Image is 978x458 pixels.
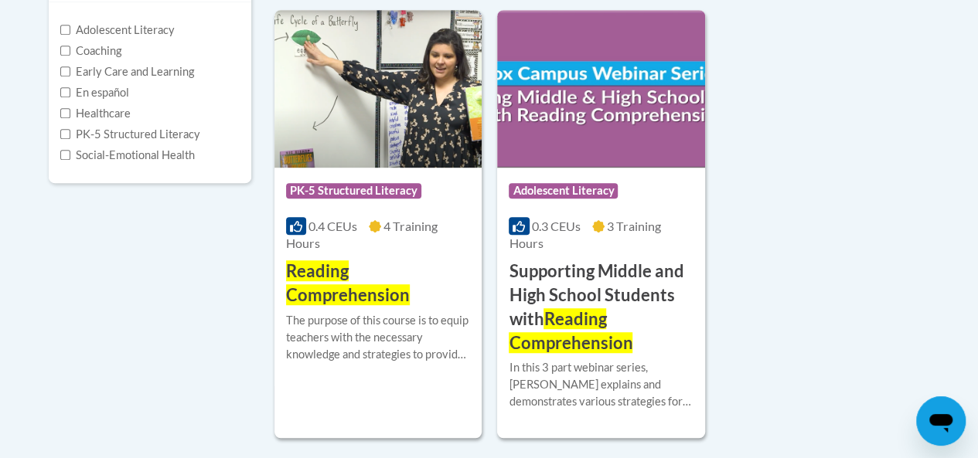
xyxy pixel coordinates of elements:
input: Checkbox for Options [60,46,70,56]
input: Checkbox for Options [60,87,70,97]
input: Checkbox for Options [60,25,70,35]
img: Course Logo [274,10,482,168]
label: Social-Emotional Health [60,147,195,164]
span: Reading Comprehension [286,260,410,305]
span: 0.3 CEUs [532,219,581,233]
a: Course LogoPK-5 Structured Literacy0.4 CEUs4 Training Hours Reading ComprehensionThe purpose of t... [274,10,482,438]
label: Adolescent Literacy [60,22,175,39]
label: Coaching [60,42,121,59]
input: Checkbox for Options [60,108,70,118]
div: In this 3 part webinar series, [PERSON_NAME] explains and demonstrates various strategies for tea... [509,359,693,410]
div: The purpose of this course is to equip teachers with the necessary knowledge and strategies to pr... [286,312,470,363]
label: Healthcare [60,105,131,122]
img: Course Logo [497,10,704,168]
span: Reading Comprehension [509,308,632,353]
span: Adolescent Literacy [509,183,618,198]
input: Checkbox for Options [60,129,70,139]
h3: Supporting Middle and High School Students with [509,260,693,355]
iframe: Button to launch messaging window [916,396,966,446]
label: PK-5 Structured Literacy [60,126,200,143]
label: Early Care and Learning [60,63,194,80]
span: 0.4 CEUs [308,219,357,233]
span: PK-5 Structured Literacy [286,183,421,198]
label: En español [60,84,129,101]
input: Checkbox for Options [60,150,70,160]
a: Course LogoAdolescent Literacy0.3 CEUs3 Training Hours Supporting Middle and High School Students... [497,10,704,438]
input: Checkbox for Options [60,66,70,76]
